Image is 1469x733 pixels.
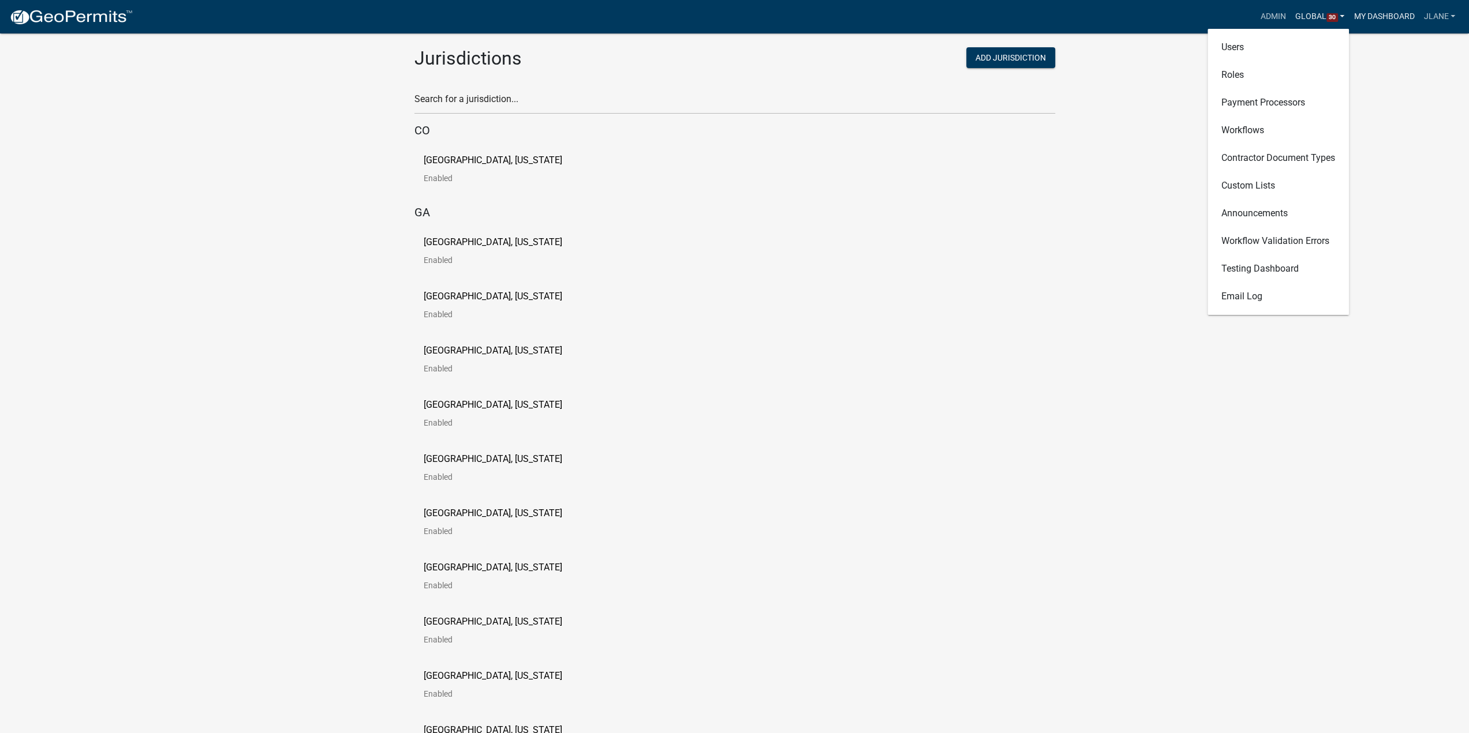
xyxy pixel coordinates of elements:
a: [GEOGRAPHIC_DATA], [US_STATE]Enabled [424,346,581,382]
a: [GEOGRAPHIC_DATA], [US_STATE]Enabled [424,238,581,273]
p: [GEOGRAPHIC_DATA], [US_STATE] [424,346,562,355]
p: [GEOGRAPHIC_DATA], [US_STATE] [424,454,562,464]
p: [GEOGRAPHIC_DATA], [US_STATE] [424,156,562,165]
a: Testing Dashboard [1208,255,1349,283]
span: 30 [1326,13,1338,22]
a: Users [1208,33,1349,61]
p: Enabled [424,256,581,264]
a: Email Log [1208,283,1349,310]
p: [GEOGRAPHIC_DATA], [US_STATE] [424,617,562,626]
a: Contractor Document Types [1208,144,1349,172]
a: My Dashboard [1349,6,1419,28]
a: [GEOGRAPHIC_DATA], [US_STATE]Enabled [424,563,581,599]
a: Announcements [1208,200,1349,227]
p: Enabled [424,419,581,427]
a: [GEOGRAPHIC_DATA], [US_STATE]Enabled [424,292,581,328]
a: Custom Lists [1208,172,1349,200]
div: Global30 [1208,29,1349,315]
p: Enabled [424,636,581,644]
p: [GEOGRAPHIC_DATA], [US_STATE] [424,400,562,409]
p: [GEOGRAPHIC_DATA], [US_STATE] [424,671,562,681]
p: Enabled [424,527,581,535]
h2: Jurisdictions [414,47,726,69]
p: [GEOGRAPHIC_DATA], [US_STATE] [424,563,562,572]
p: Enabled [424,690,581,698]
a: [GEOGRAPHIC_DATA], [US_STATE]Enabled [424,509,581,544]
a: Admin [1256,6,1291,28]
p: Enabled [424,581,581,589]
a: Roles [1208,61,1349,89]
a: jlane [1419,6,1460,28]
button: Add Jurisdiction [966,47,1055,68]
h5: GA [414,205,1055,219]
p: Enabled [424,364,581,373]
a: [GEOGRAPHIC_DATA], [US_STATE]Enabled [424,156,581,191]
p: [GEOGRAPHIC_DATA], [US_STATE] [424,292,562,301]
p: Enabled [424,473,581,481]
p: [GEOGRAPHIC_DATA], [US_STATE] [424,238,562,247]
a: [GEOGRAPHIC_DATA], [US_STATE]Enabled [424,617,581,653]
a: Global30 [1291,6,1350,28]
p: Enabled [424,310,581,318]
a: [GEOGRAPHIC_DATA], [US_STATE]Enabled [424,671,581,707]
a: [GEOGRAPHIC_DATA], [US_STATE]Enabled [424,454,581,490]
a: Payment Processors [1208,89,1349,116]
p: [GEOGRAPHIC_DATA], [US_STATE] [424,509,562,518]
a: Workflow Validation Errors [1208,227,1349,255]
a: [GEOGRAPHIC_DATA], [US_STATE]Enabled [424,400,581,436]
p: Enabled [424,174,581,182]
a: Workflows [1208,116,1349,144]
h5: CO [414,123,1055,137]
